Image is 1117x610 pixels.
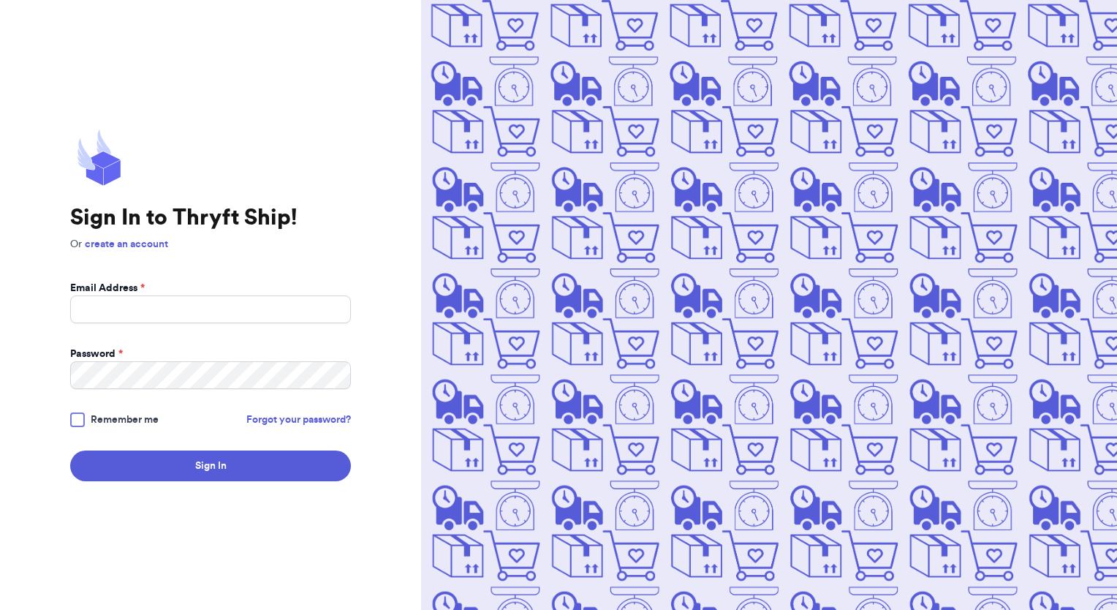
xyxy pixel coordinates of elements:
button: Sign In [70,451,351,481]
span: Remember me [91,413,159,427]
h1: Sign In to Thryft Ship! [70,205,351,231]
a: Forgot your password? [246,413,351,427]
label: Email Address [70,281,145,295]
a: create an account [85,239,168,249]
p: Or [70,237,351,252]
label: Password [70,347,123,361]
